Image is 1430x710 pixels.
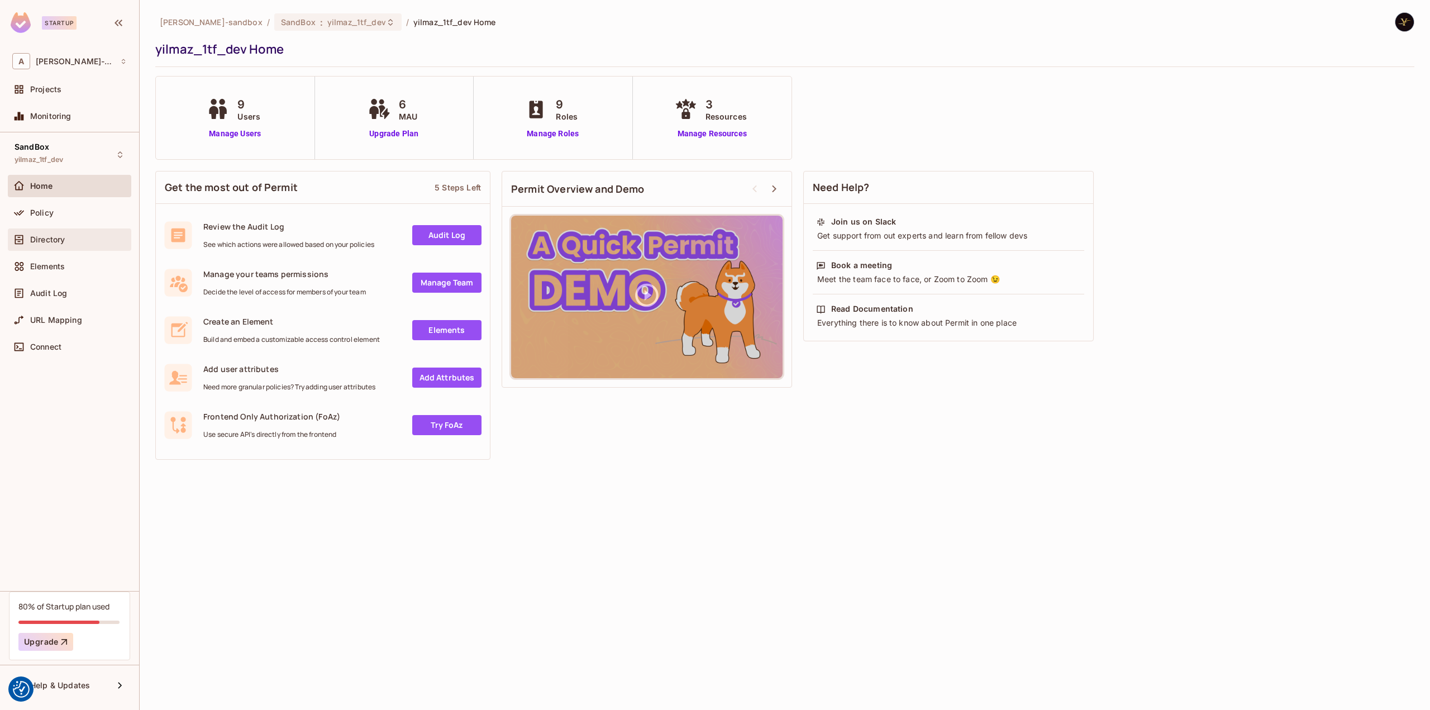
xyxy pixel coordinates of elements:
span: Decide the level of access for members of your team [203,288,366,297]
span: Monitoring [30,112,71,121]
span: 6 [399,96,417,113]
span: Audit Log [30,289,67,298]
span: Elements [30,262,65,271]
span: 9 [237,96,260,113]
div: Book a meeting [831,260,892,271]
div: Meet the team face to face, or Zoom to Zoom 😉 [816,274,1081,285]
span: A [12,53,30,69]
img: Revisit consent button [13,681,30,698]
span: Projects [30,85,61,94]
span: yilmaz_1tf_dev Home [413,17,496,27]
button: Consent Preferences [13,681,30,698]
div: Get support from out experts and learn from fellow devs [816,230,1081,241]
a: Manage Roles [522,128,583,140]
span: Home [30,182,53,190]
span: Users [237,111,260,122]
li: / [406,17,409,27]
span: Review the Audit Log [203,221,374,232]
span: yilmaz_1tf_dev [327,17,386,27]
span: yilmaz_1tf_dev [15,155,63,164]
span: Connect [30,342,61,351]
span: Manage your teams permissions [203,269,366,279]
span: Use secure API's directly from the frontend [203,430,340,439]
div: Join us on Slack [831,216,896,227]
a: Manage Team [412,273,482,293]
span: Get the most out of Permit [165,180,298,194]
span: MAU [399,111,417,122]
span: Resources [706,111,747,122]
span: Create an Element [203,316,380,327]
span: : [320,18,323,27]
span: Need Help? [813,180,870,194]
div: Everything there is to know about Permit in one place [816,317,1081,328]
span: Help & Updates [30,681,90,690]
span: Policy [30,208,54,217]
span: Add user attributes [203,364,375,374]
span: Roles [556,111,578,122]
span: URL Mapping [30,316,82,325]
div: yilmaz_1tf_dev Home [155,41,1409,58]
div: 5 Steps Left [435,182,481,193]
a: Manage Resources [672,128,752,140]
a: Add Attrbutes [412,368,482,388]
a: Upgrade Plan [365,128,423,140]
span: Workspace: alex-trustflight-sandbox [36,57,115,66]
li: / [267,17,270,27]
a: Audit Log [412,225,482,245]
img: SReyMgAAAABJRU5ErkJggg== [11,12,31,33]
span: See which actions were allowed based on your policies [203,240,374,249]
div: 80% of Startup plan used [18,601,109,612]
span: Need more granular policies? Try adding user attributes [203,383,375,392]
span: Frontend Only Authorization (FoAz) [203,411,340,422]
a: Try FoAz [412,415,482,435]
span: the active workspace [160,17,263,27]
span: Build and embed a customizable access control element [203,335,380,344]
img: Yilmaz Alizadeh [1395,13,1414,31]
span: 3 [706,96,747,113]
span: SandBox [15,142,49,151]
span: 9 [556,96,578,113]
div: Read Documentation [831,303,913,315]
span: Directory [30,235,65,244]
div: Startup [42,16,77,30]
button: Upgrade [18,633,73,651]
a: Manage Users [204,128,266,140]
a: Elements [412,320,482,340]
span: SandBox [281,17,316,27]
span: Permit Overview and Demo [511,182,645,196]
